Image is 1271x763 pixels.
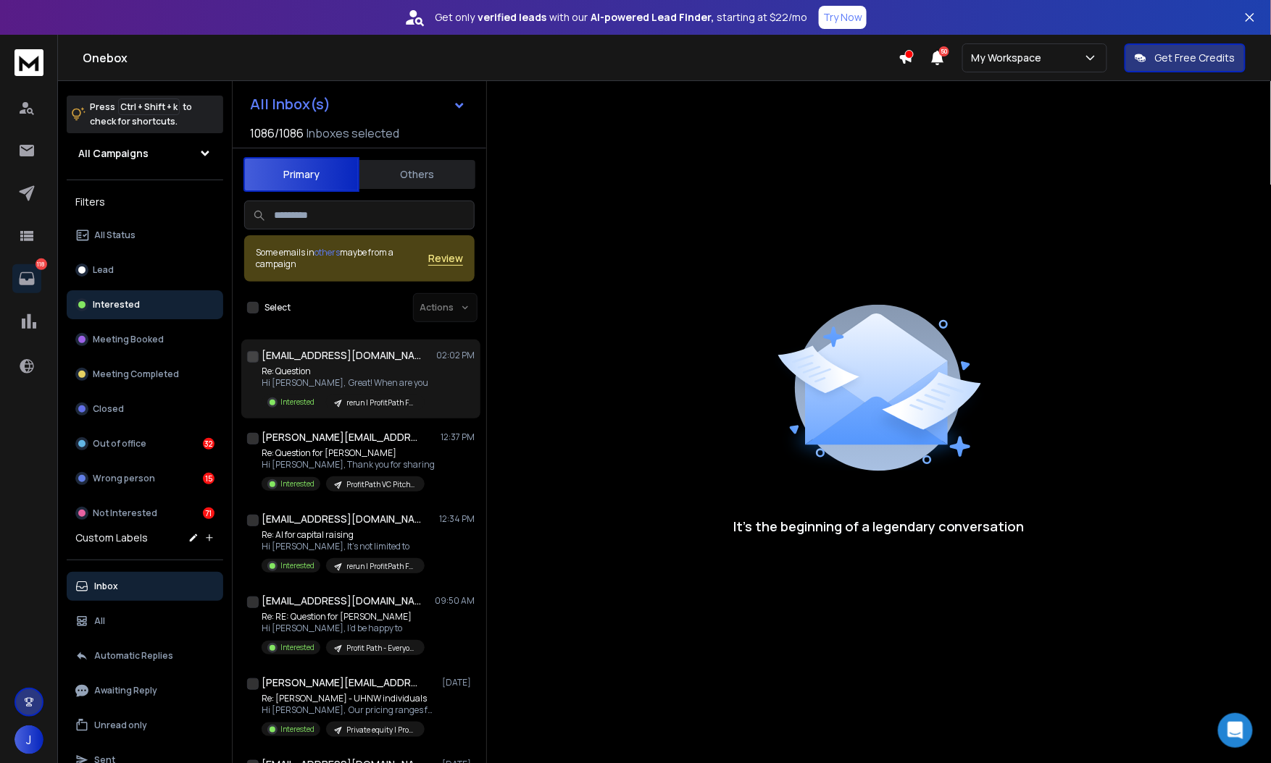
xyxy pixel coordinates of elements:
button: Out of office32 [67,429,223,458]
h1: [PERSON_NAME][EMAIL_ADDRESS][DOMAIN_NAME] [262,675,421,690]
p: [DATE] [442,677,475,688]
button: Try Now [819,6,867,29]
span: Ctrl + Shift + k [118,98,180,115]
button: Awaiting Reply [67,676,223,705]
button: Inbox [67,572,223,601]
p: Not Interested [93,507,157,519]
button: All Status [67,221,223,250]
div: 15 [203,473,214,484]
button: All Campaigns [67,139,223,168]
p: Press to check for shortcuts. [90,100,192,129]
p: Private equity | ProfitPath 100K HNW Individuals offer [346,725,416,735]
p: 02:02 PM [436,350,475,361]
h3: Filters [67,192,223,212]
p: Inbox [94,581,118,592]
p: 12:37 PM [441,431,475,443]
h3: Inboxes selected [307,125,399,142]
p: Get only with our starting at $22/mo [435,10,807,25]
span: 1086 / 1086 [250,125,304,142]
p: It’s the beginning of a legendary conversation [733,516,1025,536]
a: 118 [12,264,41,293]
p: Re: Question for [PERSON_NAME] [262,447,435,459]
h1: [EMAIL_ADDRESS][DOMAIN_NAME] [262,512,421,526]
p: Automatic Replies [94,650,173,662]
p: My Workspace [972,51,1048,65]
h1: [PERSON_NAME][EMAIL_ADDRESS][PERSON_NAME][DOMAIN_NAME] [262,430,421,444]
p: 12:34 PM [439,513,475,525]
p: Unread only [94,720,147,731]
h1: Onebox [83,49,899,67]
p: Hi [PERSON_NAME], Thank you for sharing [262,459,435,471]
p: Closed [93,403,124,415]
p: Lead [93,264,114,276]
p: Hi [PERSON_NAME], Great! When are you [262,377,428,389]
p: rerun | ProfitPath FundOfFunds Pitchbook [346,397,416,408]
p: Meeting Booked [93,334,164,345]
button: All [67,607,223,636]
p: 118 [36,258,47,270]
p: Out of office [93,438,146,450]
strong: verified leads [478,10,546,25]
button: Not Interested71 [67,499,223,528]
p: rerun | ProfitPath FundOfFunds Pitchbook [346,561,416,572]
button: All Inbox(s) [238,90,478,119]
button: Automatic Replies [67,641,223,670]
button: J [14,725,43,754]
strong: AI-powered Lead Finder, [591,10,714,25]
h1: All Inbox(s) [250,97,330,111]
img: logo [14,49,43,76]
p: Interested [280,724,314,735]
p: Hi [PERSON_NAME], It’s not limited to [262,541,425,552]
p: Hi [PERSON_NAME], I’d be happy to [262,623,425,634]
button: Interested [67,290,223,319]
button: Review [428,251,463,266]
button: Closed [67,395,223,423]
p: Interested [280,642,314,653]
p: Awaiting Reply [94,685,157,696]
p: Re: [PERSON_NAME] - UHNW individuals [262,693,436,704]
p: Wrong person [93,473,155,484]
p: All [94,615,105,627]
button: Get Free Credits [1125,43,1246,72]
p: Hi [PERSON_NAME], Our pricing ranges from [262,704,436,716]
p: 09:50 AM [435,595,475,607]
button: Meeting Booked [67,325,223,354]
p: Profit Path - Everyone - ICP Campaign [346,643,416,654]
p: Re: Question [262,366,428,377]
h1: All Campaigns [78,146,149,161]
p: Interested [280,397,314,408]
h3: Custom Labels [75,531,148,545]
div: Open Intercom Messenger [1218,713,1253,748]
button: Wrong person15 [67,464,223,493]
h1: [EMAIL_ADDRESS][DOMAIN_NAME] [262,594,421,608]
button: Meeting Completed [67,360,223,389]
p: Interested [280,479,314,489]
button: Others [359,159,475,190]
div: 32 [203,438,214,450]
p: ProfitPath VC PitchBook [346,479,416,490]
p: Interested [93,299,140,311]
p: Re: RE: Question for [PERSON_NAME] [262,611,425,623]
span: others [314,246,340,258]
button: Primary [243,157,359,192]
p: Meeting Completed [93,368,179,380]
div: Some emails in maybe from a campaign [256,247,428,270]
p: Re: AI for capital raising [262,529,425,541]
p: Try Now [823,10,862,25]
h1: [EMAIL_ADDRESS][DOMAIN_NAME] [262,348,421,363]
button: Lead [67,256,223,284]
span: 50 [939,46,949,56]
p: Get Free Credits [1155,51,1235,65]
p: Interested [280,560,314,571]
p: All Status [94,229,136,241]
label: Select [264,302,291,313]
button: Unread only [67,711,223,740]
div: 71 [203,507,214,519]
